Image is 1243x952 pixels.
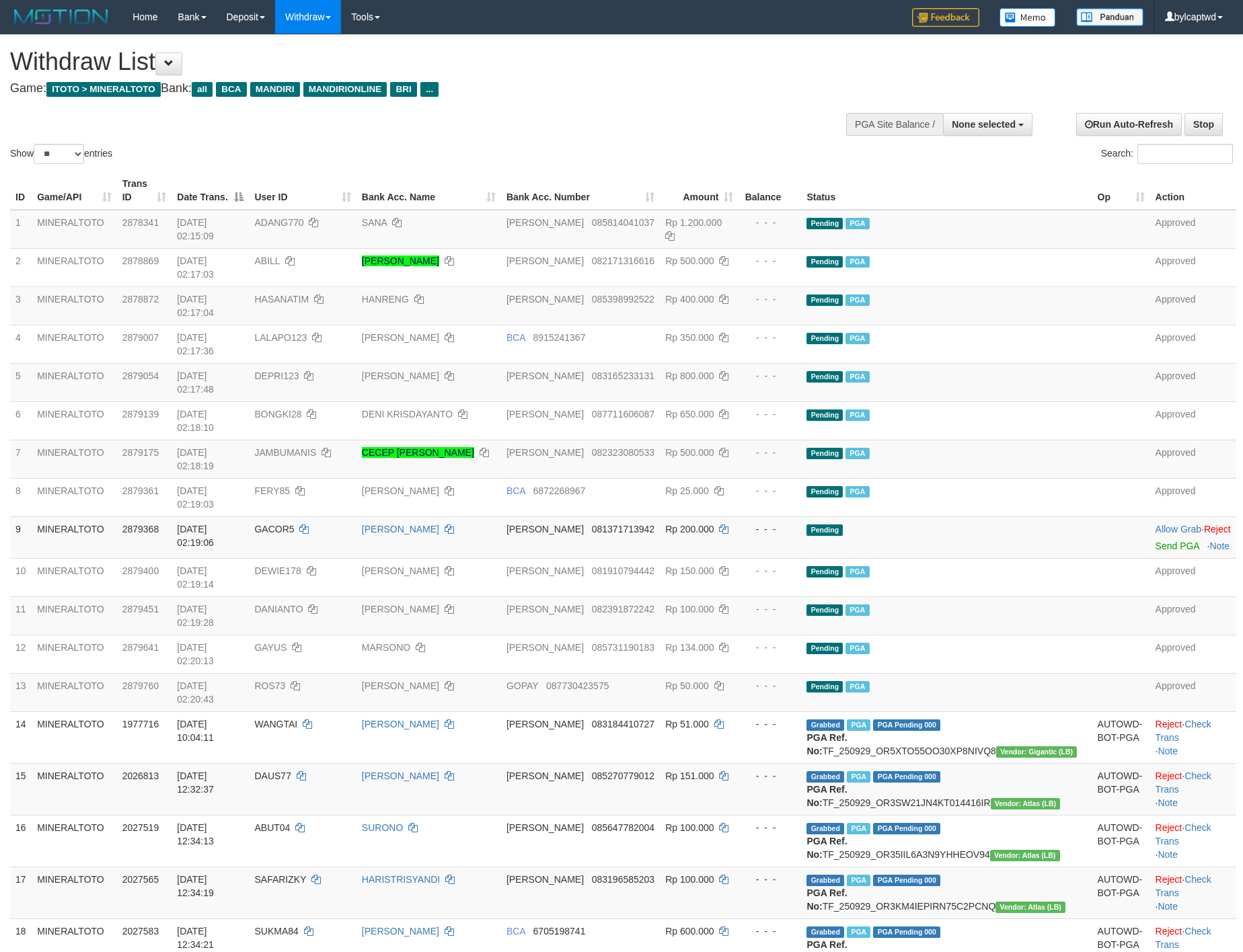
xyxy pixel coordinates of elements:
[1000,8,1056,27] img: Button%20Memo.svg
[32,286,117,325] td: MINERALTOTO
[250,82,300,97] span: MANDIRI
[592,642,654,653] span: Copy 085731190183 to clipboard
[801,815,1092,867] td: TF_250929_OR35IIL6A3N9YHHEOV94
[10,440,32,478] td: 7
[806,566,843,578] span: Pending
[873,719,940,731] span: PGA Pending
[1156,541,1199,551] a: Send PGA
[1156,822,1211,846] a: Check Trans
[1158,901,1178,912] a: Note
[172,171,249,210] th: Date Trans.: activate to sort column descending
[592,217,654,228] span: Copy 085814041037 to clipboard
[254,255,280,266] span: ABILL
[665,604,714,614] span: Rp 100.000
[122,524,159,534] span: 2879368
[254,680,285,691] span: ROS73
[122,680,159,691] span: 2879760
[846,113,943,136] div: PGA Site Balance /
[122,874,159,885] span: 2027565
[1158,797,1178,808] a: Note
[1076,113,1182,136] a: Run Auto-Refresh
[122,485,159,496] span: 2879361
[1150,635,1236,673] td: Approved
[254,409,301,420] span: BONGKI28
[32,763,117,815] td: MINERALTOTO
[303,82,387,97] span: MANDIRIONLINE
[362,294,409,305] a: HANRENG
[192,82,213,97] span: all
[744,873,796,886] div: - - -
[362,604,439,614] a: [PERSON_NAME]
[744,821,796,834] div: - - -
[801,711,1092,763] td: TF_250929_OR5XTO55OO30XP8NIVQ8
[1092,763,1150,815] td: AUTOWD-BOT-PGA
[362,822,403,833] a: SURONO
[254,604,303,614] span: DANIANTO
[122,642,159,653] span: 2879641
[1204,524,1231,534] a: Reject
[122,822,159,833] span: 2027519
[10,401,32,440] td: 6
[1156,770,1182,781] a: Reject
[10,48,815,75] h1: Withdraw List
[356,171,501,210] th: Bank Acc. Name: activate to sort column ascending
[744,717,796,731] div: - - -
[177,485,214,510] span: [DATE] 02:19:03
[806,784,847,808] b: PGA Ref. No:
[122,565,159,576] span: 2879400
[744,331,796,344] div: - - -
[996,746,1078,758] span: Vendor URL: https://dashboard.q2checkout.com/secure
[1156,770,1211,795] a: Check Trans
[806,643,843,654] span: Pending
[362,217,387,228] a: SANA
[1156,926,1211,950] a: Check Trans
[177,409,214,433] span: [DATE] 02:18:10
[806,771,844,783] span: Grabbed
[744,369,796,383] div: - - -
[10,7,112,27] img: MOTION_logo.png
[32,171,117,210] th: Game/API: activate to sort column ascending
[10,478,32,516] td: 8
[254,447,316,458] span: JAMBUMANIS
[1210,541,1230,551] a: Note
[806,218,843,229] span: Pending
[506,565,584,576] span: [PERSON_NAME]
[254,524,294,534] span: GACOR5
[744,679,796,692] div: - - -
[665,642,714,653] span: Rp 134.000
[665,332,714,343] span: Rp 350.000
[506,719,584,729] span: [PERSON_NAME]
[806,486,843,498] span: Pending
[506,642,584,653] span: [PERSON_NAME]
[506,294,584,305] span: [PERSON_NAME]
[32,210,117,249] td: MINERALTOTO
[1158,746,1178,756] a: Note
[177,565,214,590] span: [DATE] 02:19:14
[506,447,584,458] span: [PERSON_NAME]
[744,446,796,459] div: - - -
[660,171,739,210] th: Amount: activate to sort column ascending
[1150,210,1236,249] td: Approved
[362,926,439,937] a: [PERSON_NAME]
[362,680,439,691] a: [PERSON_NAME]
[1150,248,1236,286] td: Approved
[665,874,714,885] span: Rp 100.000
[1150,596,1236,635] td: Approved
[806,371,843,383] span: Pending
[1156,874,1182,885] a: Reject
[32,516,117,558] td: MINERALTOTO
[806,294,843,306] span: Pending
[665,719,709,729] span: Rp 51.000
[665,565,714,576] span: Rp 150.000
[845,486,869,498] span: PGA
[665,524,714,534] span: Rp 200.000
[806,836,847,860] b: PGA Ref. No:
[1156,874,1211,898] a: Check Trans
[943,113,1032,136] button: None selected
[592,874,654,885] span: Copy 083196585203 to clipboard
[506,370,584,381] span: [PERSON_NAME]
[847,823,870,834] span: Marked by bylanggota2
[1150,516,1236,558] td: ·
[32,248,117,286] td: MINERALTOTO
[744,522,796,536] div: - - -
